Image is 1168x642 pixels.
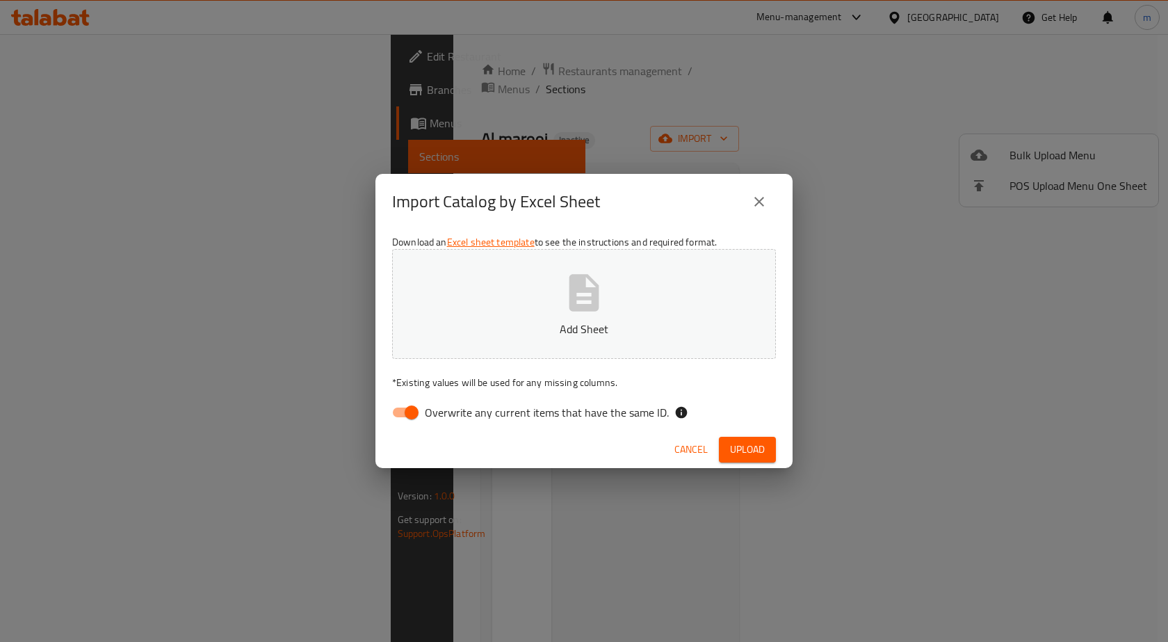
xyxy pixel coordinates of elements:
[669,437,713,463] button: Cancel
[743,185,776,218] button: close
[447,233,535,251] a: Excel sheet template
[730,441,765,458] span: Upload
[392,249,776,359] button: Add Sheet
[375,230,793,431] div: Download an to see the instructions and required format.
[392,376,776,390] p: Existing values will be used for any missing columns.
[425,404,669,421] span: Overwrite any current items that have the same ID.
[414,321,754,337] p: Add Sheet
[719,437,776,463] button: Upload
[674,441,708,458] span: Cancel
[674,406,688,419] svg: If the overwrite option isn't selected, then the items that match an existing ID will be ignored ...
[392,191,600,213] h2: Import Catalog by Excel Sheet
